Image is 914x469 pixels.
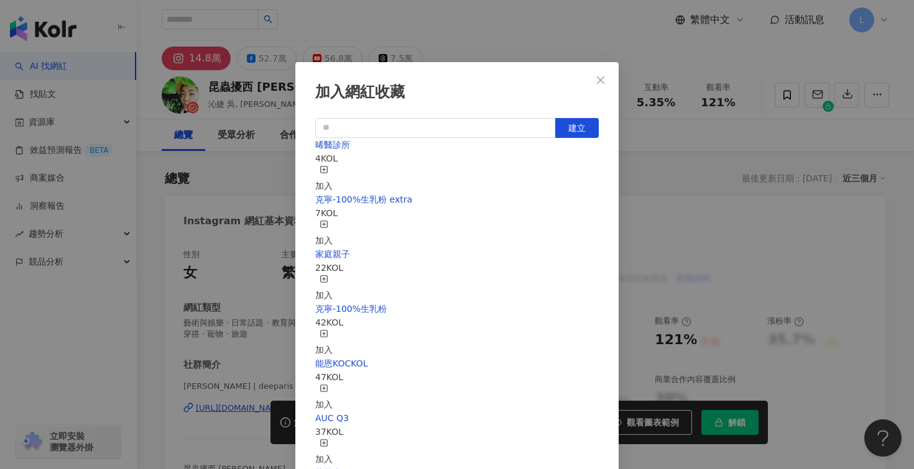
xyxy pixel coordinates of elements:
[315,275,333,302] button: 加入
[315,261,599,275] div: 22 KOL
[315,249,350,259] a: 家庭親子
[588,68,613,93] button: Close
[315,413,349,423] a: AUC Q3
[315,425,599,439] div: 37 KOL
[315,316,599,329] div: 42 KOL
[568,123,586,133] span: 建立
[315,439,333,466] button: 加入
[315,82,599,103] div: 加入網紅收藏
[315,384,333,411] button: 加入
[315,152,599,165] div: 4 KOL
[315,329,333,357] button: 加入
[315,304,387,314] a: 克寧-100%生乳粉
[315,206,599,220] div: 7 KOL
[315,140,350,150] a: 晞醫診所
[555,118,599,138] button: 建立
[315,358,367,368] a: 能恩KOCKOL
[596,75,606,85] span: close
[315,220,333,247] button: 加入
[315,165,333,193] button: 加入
[315,370,599,384] div: 47 KOL
[315,194,412,204] a: 克寧-100%生乳粉 extra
